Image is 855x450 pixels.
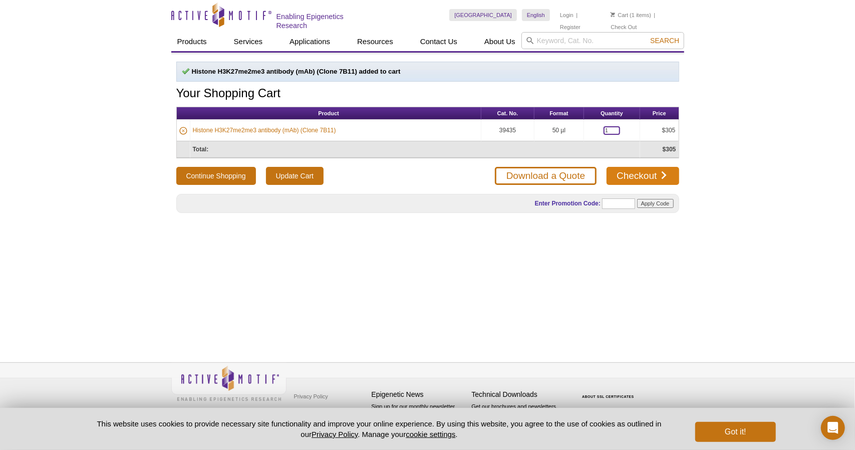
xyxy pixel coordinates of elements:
a: Histone H3K27me2me3 antibody (mAb) (Clone 7B11) [193,126,336,135]
h1: Your Shopping Cart [176,87,679,101]
p: Histone H3K27me2me3 antibody (mAb) (Clone 7B11) added to cart [182,67,674,76]
span: Format [549,110,568,116]
input: Keyword, Cat. No. [521,32,684,49]
span: Product [318,110,339,116]
a: Register [560,24,581,31]
td: 39435 [481,120,535,141]
button: Search [647,36,682,45]
td: $305 [640,120,678,141]
a: Login [560,12,574,19]
span: Price [653,110,666,116]
button: Got it! [695,422,775,442]
a: ABOUT SSL CERTIFICATES [582,395,634,398]
a: Applications [283,32,336,51]
a: Checkout [607,167,679,185]
img: Active Motif, [171,363,287,403]
strong: Total: [193,146,209,153]
li: (1 items) [611,9,651,21]
button: Continue Shopping [176,167,256,185]
label: Enter Promotion Code: [534,200,601,207]
img: Your Cart [611,12,615,17]
a: English [522,9,550,21]
a: [GEOGRAPHIC_DATA] [449,9,517,21]
h4: Epigenetic News [372,390,467,399]
span: Quantity [601,110,623,116]
a: Cart [611,12,628,19]
a: Products [171,32,213,51]
input: Apply Code [637,199,674,208]
a: About Us [478,32,521,51]
input: Update Cart [266,167,324,185]
a: Privacy Policy [292,389,331,404]
span: Search [650,37,679,45]
p: Get our brochures and newsletters, or request them by mail. [472,402,567,428]
p: This website uses cookies to provide necessary site functionality and improve your online experie... [80,418,679,439]
a: Services [228,32,269,51]
a: Download a Quote [495,167,597,185]
li: | [576,9,578,21]
a: Contact Us [414,32,463,51]
a: Terms & Conditions [292,404,344,419]
table: Click to Verify - This site chose Symantec SSL for secure e-commerce and confidential communicati... [572,380,647,402]
td: 50 µl [534,120,584,141]
h4: Technical Downloads [472,390,567,399]
a: Privacy Policy [312,430,358,438]
strong: $305 [663,146,676,153]
span: Cat. No. [497,110,518,116]
p: Sign up for our monthly newsletter highlighting recent publications in the field of epigenetics. [372,402,467,436]
div: Open Intercom Messenger [821,416,845,440]
h2: Enabling Epigenetics Research [276,12,376,30]
button: cookie settings [406,430,455,438]
li: | [654,9,656,21]
a: Resources [351,32,399,51]
a: Check Out [611,24,637,31]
